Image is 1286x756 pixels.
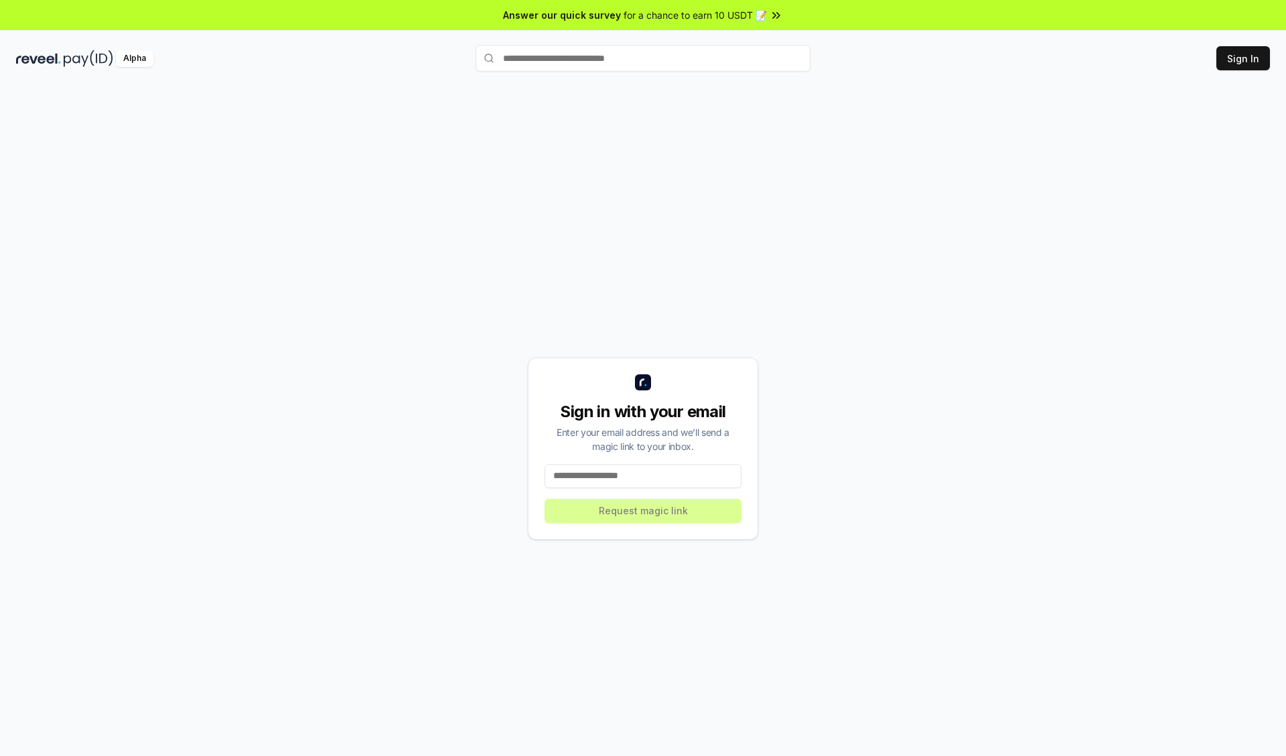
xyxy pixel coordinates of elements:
span: Answer our quick survey [503,8,621,22]
div: Sign in with your email [545,401,741,423]
span: for a chance to earn 10 USDT 📝 [624,8,767,22]
img: pay_id [64,50,113,67]
img: reveel_dark [16,50,61,67]
button: Sign In [1216,46,1270,70]
div: Enter your email address and we’ll send a magic link to your inbox. [545,425,741,453]
div: Alpha [116,50,153,67]
img: logo_small [635,374,651,390]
